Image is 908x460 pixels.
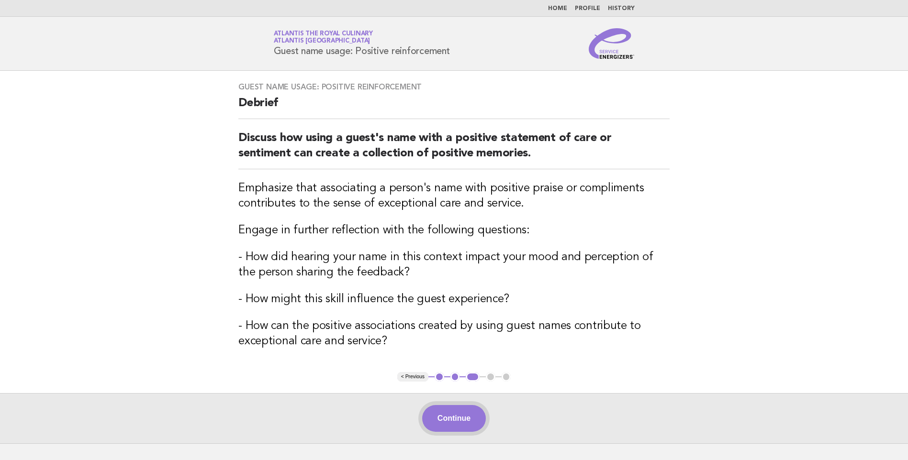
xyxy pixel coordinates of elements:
[238,292,670,307] h3: - How might this skill influence the guest experience?
[466,372,480,382] button: 3
[238,250,670,280] h3: - How did hearing your name in this context impact your mood and perception of the person sharing...
[238,82,670,92] h3: Guest name usage: Positive reinforcement
[274,31,450,56] h1: Guest name usage: Positive reinforcement
[274,31,373,44] a: Atlantis the Royal CulinaryAtlantis [GEOGRAPHIC_DATA]
[608,6,635,11] a: History
[589,28,635,59] img: Service Energizers
[548,6,567,11] a: Home
[238,96,670,119] h2: Debrief
[575,6,600,11] a: Profile
[238,223,670,238] h3: Engage in further reflection with the following questions:
[450,372,460,382] button: 2
[397,372,428,382] button: < Previous
[422,405,486,432] button: Continue
[238,131,670,169] h2: Discuss how using a guest's name with a positive statement of care or sentiment can create a coll...
[238,181,670,211] h3: Emphasize that associating a person's name with positive praise or compliments contributes to the...
[274,38,370,44] span: Atlantis [GEOGRAPHIC_DATA]
[238,318,670,349] h3: - How can the positive associations created by using guest names contribute to exceptional care a...
[435,372,444,382] button: 1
